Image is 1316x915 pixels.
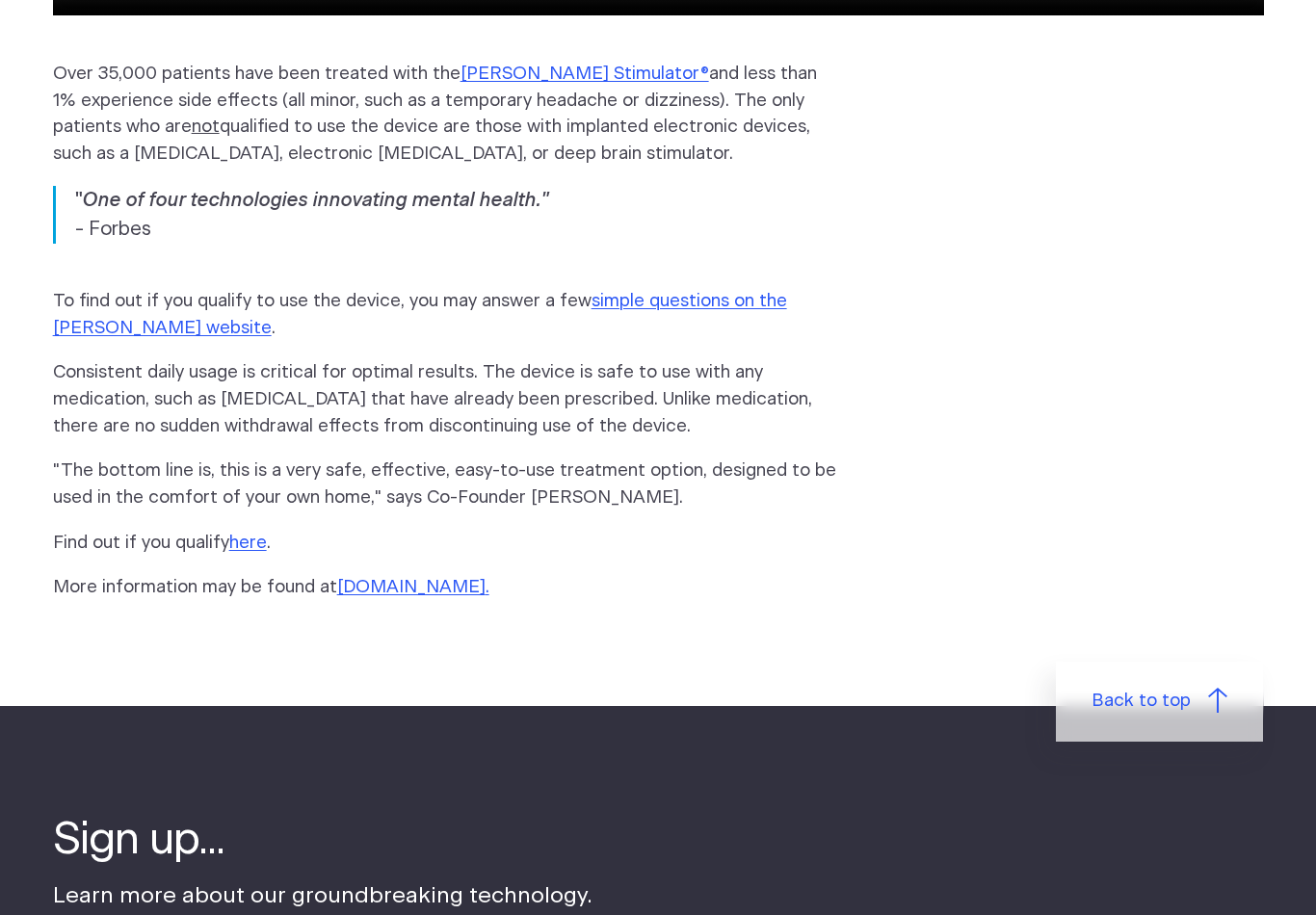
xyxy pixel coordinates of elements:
a: Back to top [1056,662,1264,743]
span: More information may be found at [53,578,486,596]
span: qualified to use the device are those with implanted electronic devices, such as a [MEDICAL_DATA]... [53,118,810,163]
span: "The bottom line is, this is a very safe, effective, easy-to-use treatment option, designed to be... [53,461,836,507]
span: Over 35,000 patients have been treated with the and less than 1% experience side effects (all min... [53,65,817,137]
a: here [229,534,267,552]
span: To find out if you qualify to use the device, you may answer a few . [53,292,787,337]
a: simple questions on the [PERSON_NAME] website [53,292,787,337]
span: Back to top [1092,688,1191,715]
a: [PERSON_NAME] Stimulator® [461,65,709,83]
strong: " [75,191,549,210]
a: [DOMAIN_NAME] [337,578,486,596]
h4: Sign up... [53,811,592,871]
span: Find out if you qualify . [53,534,271,552]
u: not [192,118,220,136]
span: - Forbes [75,220,151,239]
a: . [486,578,489,596]
span: Consistent daily usage is critical for optimal results. The device is safe to use with any medica... [53,363,812,435]
em: One of four technologies innovating mental health." [83,191,549,210]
